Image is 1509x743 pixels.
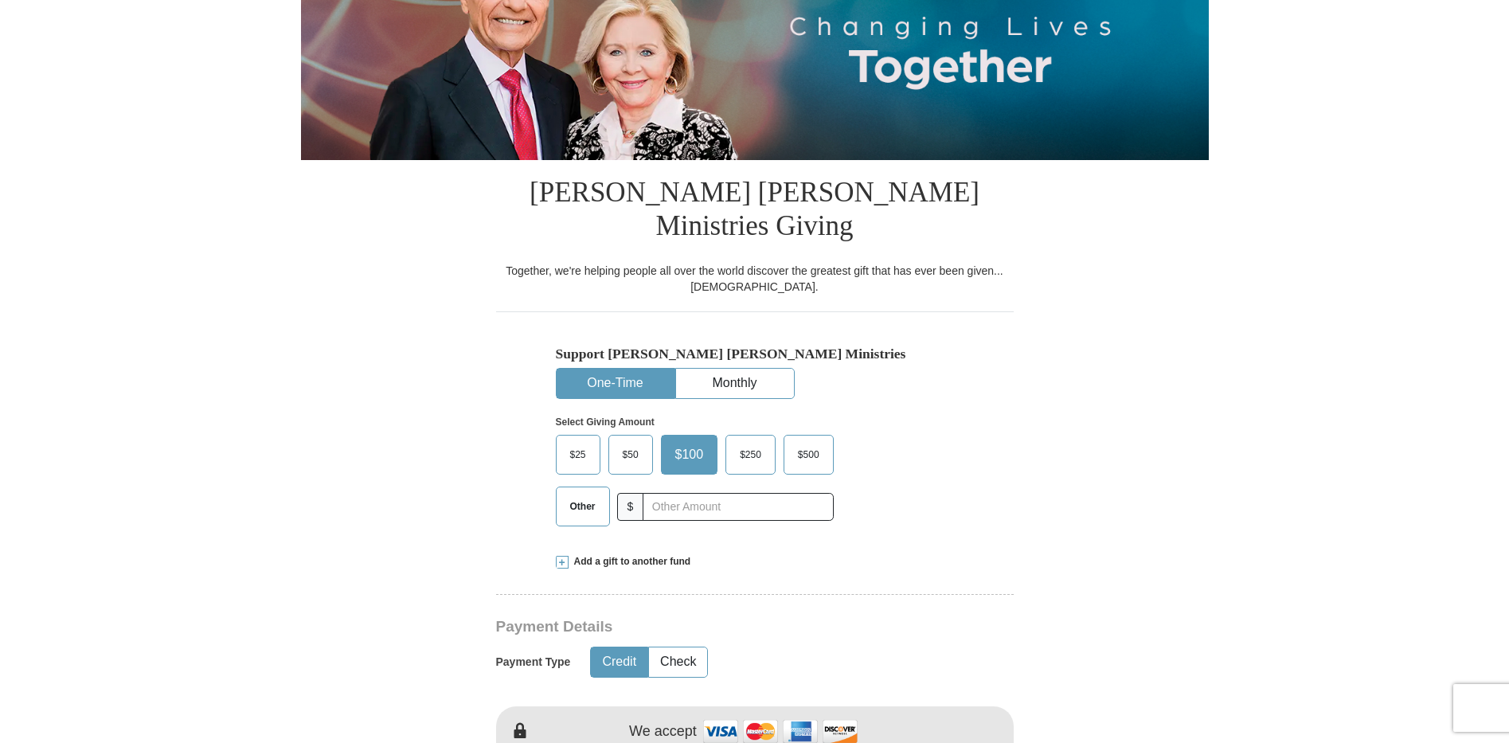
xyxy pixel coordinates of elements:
span: Add a gift to another fund [569,555,691,569]
span: Other [562,495,604,518]
button: Credit [591,647,647,677]
h5: Support [PERSON_NAME] [PERSON_NAME] Ministries [556,346,954,362]
span: $500 [790,443,827,467]
span: $250 [732,443,769,467]
span: $50 [615,443,647,467]
input: Other Amount [643,493,833,521]
span: $ [617,493,644,521]
h5: Payment Type [496,655,571,669]
h4: We accept [629,723,697,741]
span: $25 [562,443,594,467]
h1: [PERSON_NAME] [PERSON_NAME] Ministries Giving [496,160,1014,263]
span: $100 [667,443,712,467]
button: Check [649,647,707,677]
h3: Payment Details [496,618,902,636]
strong: Select Giving Amount [556,416,655,428]
button: One-Time [557,369,674,398]
div: Together, we're helping people all over the world discover the greatest gift that has ever been g... [496,263,1014,295]
button: Monthly [676,369,794,398]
